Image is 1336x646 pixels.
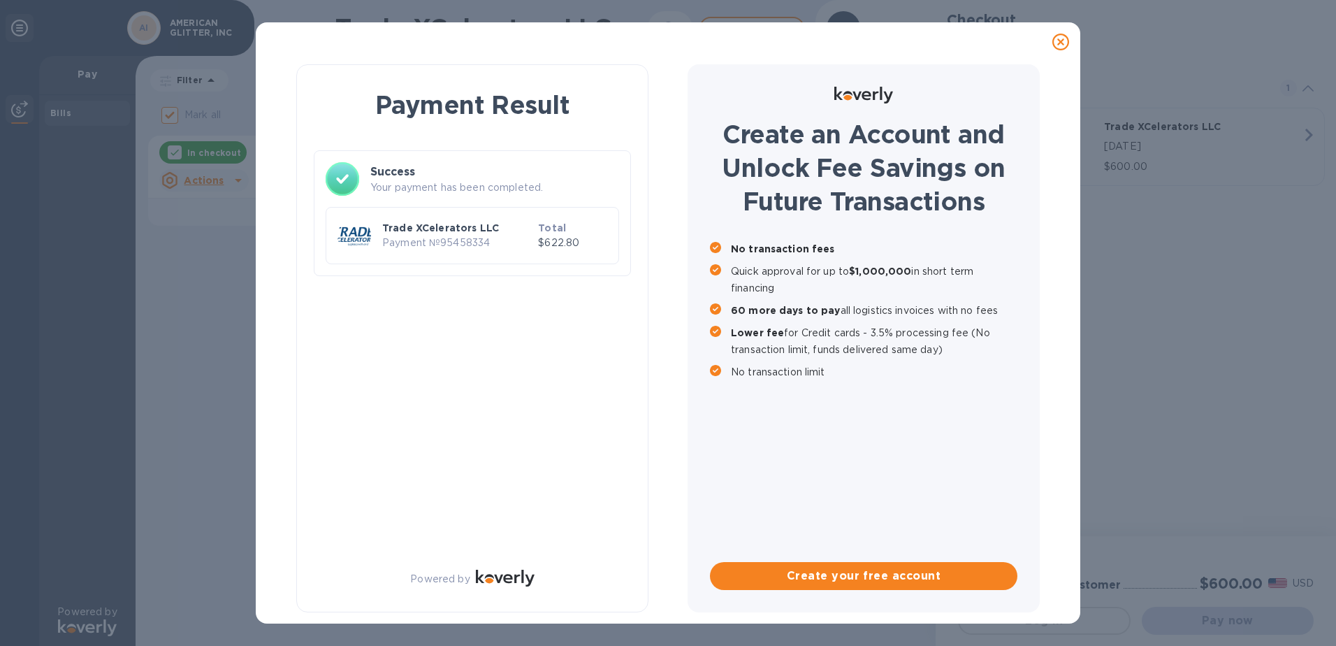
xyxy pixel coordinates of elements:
h3: Success [370,164,619,180]
p: Your payment has been completed. [370,180,619,195]
p: No transaction limit [731,364,1017,380]
p: Quick approval for up to in short term financing [731,263,1017,296]
h1: Create an Account and Unlock Fee Savings on Future Transactions [710,117,1017,218]
img: Logo [834,87,893,103]
b: Total [538,222,566,234]
img: Logo [476,570,535,587]
b: No transaction fees [731,243,835,254]
p: Payment № 95458334 [382,236,532,250]
b: Lower fee [731,327,784,338]
button: Create your free account [710,562,1017,590]
p: all logistics invoices with no fees [731,302,1017,319]
b: 60 more days to pay [731,305,841,316]
span: Create your free account [721,568,1006,584]
p: for Credit cards - 3.5% processing fee (No transaction limit, funds delivered same day) [731,324,1017,358]
b: $1,000,000 [849,266,911,277]
p: Powered by [410,572,470,587]
p: Trade XCelerators LLC [382,221,532,235]
h1: Payment Result [319,87,625,122]
p: $622.80 [538,236,607,250]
